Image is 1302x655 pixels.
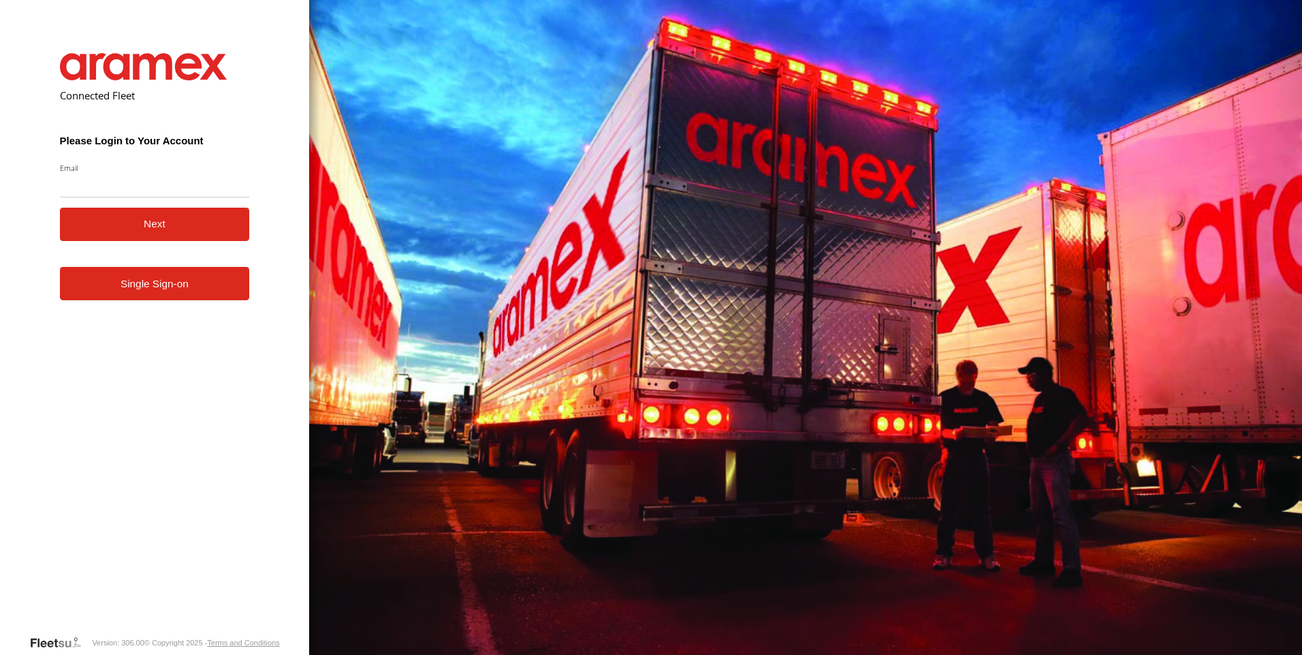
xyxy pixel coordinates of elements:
div: Version: 306.00 [92,639,144,647]
a: Terms and Conditions [207,639,279,647]
img: Aramex [60,53,227,80]
a: Single Sign-on [60,267,250,300]
button: Next [60,208,250,241]
a: Visit our Website [29,636,92,650]
div: © Copyright 2025 - [144,639,280,647]
h2: Connected Fleet [60,89,250,102]
label: Email [60,163,250,173]
h3: Please Login to Your Account [60,135,250,146]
